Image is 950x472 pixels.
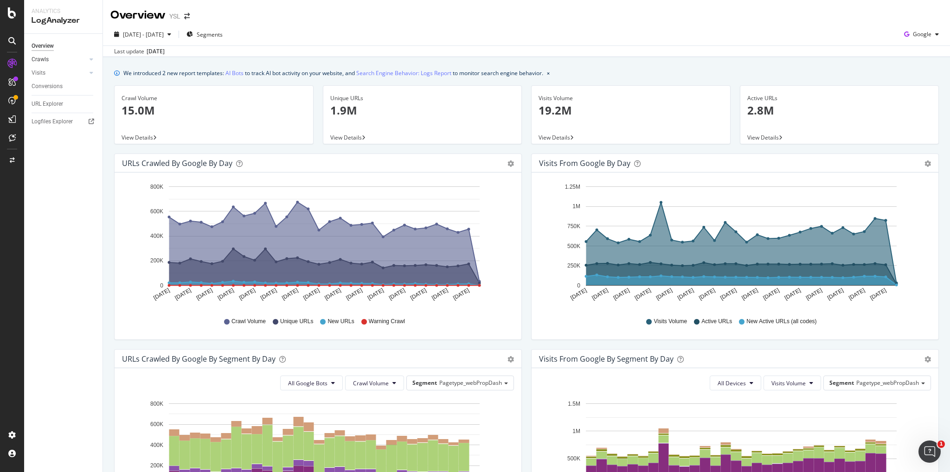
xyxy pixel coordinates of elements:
[567,262,580,269] text: 250K
[123,31,164,38] span: [DATE] - [DATE]
[195,287,214,301] text: [DATE]
[150,401,163,407] text: 800K
[900,27,943,42] button: Google
[150,258,163,264] text: 200K
[829,379,854,387] span: Segment
[567,243,580,249] text: 500K
[288,379,327,387] span: All Google Bots
[32,82,63,91] div: Conversions
[32,7,95,15] div: Analytics
[409,287,428,301] text: [DATE]
[183,27,226,42] button: Segments
[771,379,806,387] span: Visits Volume
[847,287,866,301] text: [DATE]
[330,102,515,118] p: 1.9M
[539,134,570,141] span: View Details
[710,376,761,390] button: All Devices
[231,318,266,325] span: Crawl Volume
[32,99,63,109] div: URL Explorer
[430,287,449,301] text: [DATE]
[280,318,313,325] span: Unique URLs
[634,287,652,301] text: [DATE]
[356,68,451,78] a: Search Engine Behavior: Logs Report
[746,318,816,325] span: New Active URLs (all codes)
[507,356,514,363] div: gear
[567,223,580,230] text: 750K
[122,180,511,309] svg: A chart.
[568,401,580,407] text: 1.5M
[805,287,823,301] text: [DATE]
[150,208,163,215] text: 600K
[764,376,821,390] button: Visits Volume
[110,27,175,42] button: [DATE] - [DATE]
[655,287,674,301] text: [DATE]
[826,287,845,301] text: [DATE]
[388,287,406,301] text: [DATE]
[330,134,362,141] span: View Details
[345,376,404,390] button: Crawl Volume
[32,55,49,64] div: Crawls
[32,15,95,26] div: LogAnalyzer
[747,102,932,118] p: 2.8M
[698,287,716,301] text: [DATE]
[32,68,87,78] a: Visits
[32,82,96,91] a: Conversions
[114,47,165,56] div: Last update
[122,159,232,168] div: URLs Crawled by Google by day
[330,94,515,102] div: Unique URLs
[937,440,945,448] span: 1
[150,233,163,239] text: 400K
[32,41,54,51] div: Overview
[122,134,153,141] span: View Details
[110,7,166,23] div: Overview
[572,428,580,434] text: 1M
[327,318,354,325] span: New URLs
[412,379,437,387] span: Segment
[114,68,939,78] div: info banner
[452,287,470,301] text: [DATE]
[169,12,180,21] div: YSL
[924,356,931,363] div: gear
[565,184,580,190] text: 1.25M
[150,442,163,448] text: 400K
[152,287,171,301] text: [DATE]
[197,31,223,38] span: Segments
[123,68,543,78] div: We introduced 2 new report templates: to track AI bot activity on your website, and to monitor se...
[913,30,931,38] span: Google
[507,160,514,167] div: gear
[366,287,385,301] text: [DATE]
[345,287,364,301] text: [DATE]
[174,287,193,301] text: [DATE]
[567,456,580,462] text: 500K
[545,66,552,80] button: close banner
[122,354,276,364] div: URLs Crawled by Google By Segment By Day
[924,160,931,167] div: gear
[32,99,96,109] a: URL Explorer
[718,379,746,387] span: All Devices
[572,204,580,210] text: 1M
[577,282,580,289] text: 0
[701,318,732,325] span: Active URLs
[762,287,781,301] text: [DATE]
[122,94,306,102] div: Crawl Volume
[856,379,919,387] span: Pagetype_webPropDash
[539,354,674,364] div: Visits from Google By Segment By Day
[740,287,759,301] text: [DATE]
[147,47,165,56] div: [DATE]
[184,13,190,19] div: arrow-right-arrow-left
[122,102,306,118] p: 15.0M
[747,134,779,141] span: View Details
[160,282,163,289] text: 0
[539,102,723,118] p: 19.2M
[719,287,738,301] text: [DATE]
[32,41,96,51] a: Overview
[150,184,163,190] text: 800K
[369,318,405,325] span: Warning Crawl
[676,287,695,301] text: [DATE]
[654,318,687,325] span: Visits Volume
[869,287,887,301] text: [DATE]
[32,55,87,64] a: Crawls
[150,462,163,469] text: 200K
[747,94,932,102] div: Active URLs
